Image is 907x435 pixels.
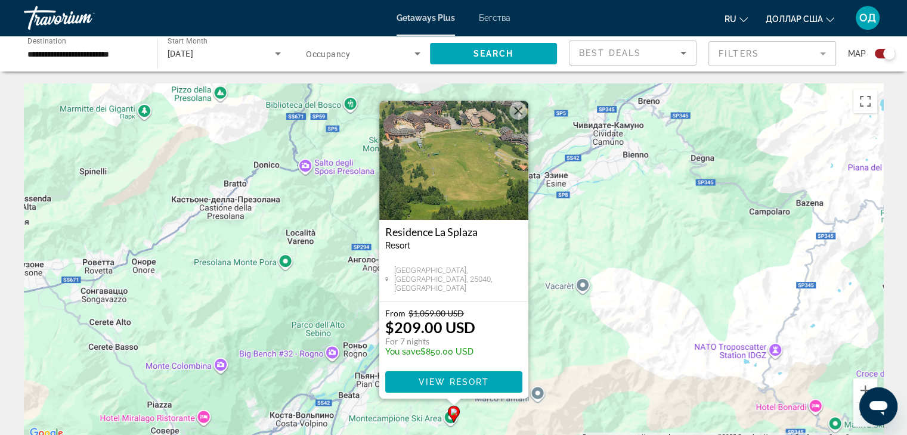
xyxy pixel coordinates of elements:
[725,10,748,27] button: Изменить язык
[579,46,686,60] mat-select: Sort by
[853,89,877,113] button: Включить полноэкранный режим
[852,5,883,30] button: Меню пользователя
[397,13,455,23] a: Getaways Plus
[385,371,522,393] button: View Resort
[479,13,510,23] a: Бегства
[379,101,528,220] img: ii_saz1.jpg
[385,336,475,347] p: For 7 nights
[509,102,527,120] button: Закрыть
[859,11,876,24] font: ОД
[394,266,522,293] span: [GEOGRAPHIC_DATA], [GEOGRAPHIC_DATA], 25040, [GEOGRAPHIC_DATA]
[848,45,866,62] span: Map
[24,2,143,33] a: Травориум
[708,41,836,67] button: Filter
[430,43,558,64] button: Search
[168,37,208,45] span: Start Month
[385,318,475,336] p: $209.00 USD
[859,387,897,425] iframe: Кнопка запуска окна обмена сообщениями
[385,226,522,238] a: Residence La Splaza
[408,308,464,318] span: $1,059.00 USD
[473,49,513,58] span: Search
[385,308,405,318] span: From
[853,378,877,402] button: Увеличить
[306,49,350,59] span: Occupancy
[853,403,877,427] button: Уменьшить
[385,347,420,356] span: You save
[385,347,475,356] p: $850.00 USD
[168,49,194,58] span: [DATE]
[27,36,66,45] span: Destination
[385,241,410,250] span: Resort
[579,48,641,58] span: Best Deals
[725,14,736,24] font: ru
[766,14,823,24] font: доллар США
[418,377,488,387] span: View Resort
[766,10,834,27] button: Изменить валюту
